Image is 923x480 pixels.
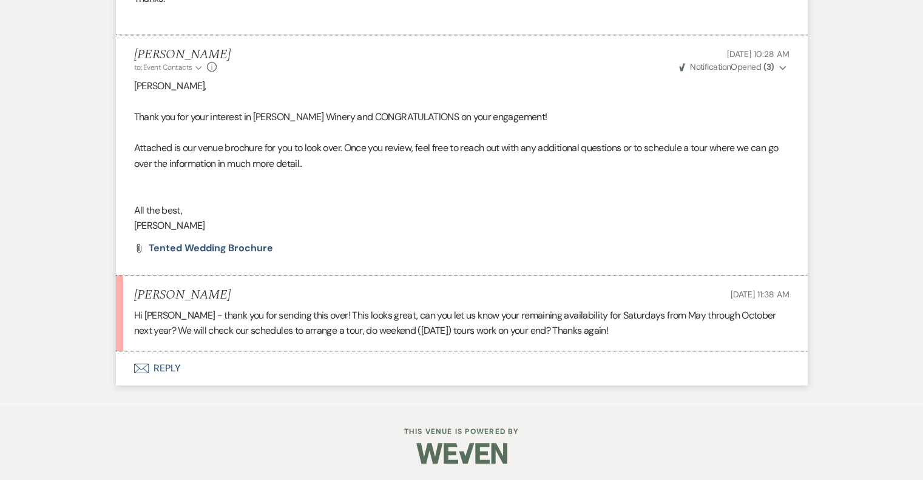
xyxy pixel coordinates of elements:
button: NotificationOpened (3) [677,61,789,73]
span: [DATE] 10:28 AM [727,49,789,59]
a: Tented Wedding Brochure [149,243,273,253]
span: Attached is our venue brochure for you to look over. Once you review, feel free to reach out with... [134,141,779,170]
h5: [PERSON_NAME] [134,47,231,63]
span: Opened [679,61,774,72]
span: All the best, [134,204,183,217]
span: Tented Wedding Brochure [149,242,273,254]
p: [PERSON_NAME], [134,78,789,94]
span: Notification [690,61,731,72]
img: Weven Logo [416,432,507,475]
span: to: Event Contacts [134,63,192,72]
button: Reply [116,351,808,385]
span: [DATE] 11:38 AM [731,289,789,300]
strong: ( 3 ) [763,61,774,72]
span: Thank you for your interest in [PERSON_NAME] Winery and CONGRATULATIONS on your engagement! [134,110,547,123]
button: to: Event Contacts [134,62,204,73]
p: Hi [PERSON_NAME] - thank you for sending this over! This looks great, can you let us know your re... [134,308,789,339]
p: [PERSON_NAME] [134,218,789,234]
h5: [PERSON_NAME] [134,288,231,303]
